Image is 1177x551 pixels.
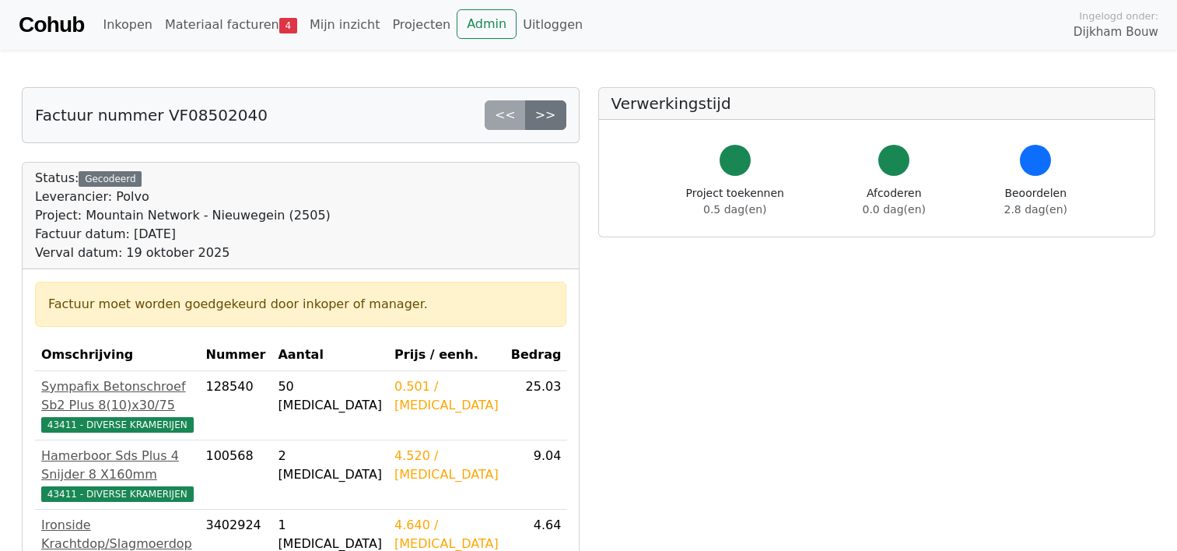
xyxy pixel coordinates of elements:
span: 2.8 dag(en) [1004,203,1067,216]
a: Materiaal facturen4 [159,9,303,40]
a: Mijn inzicht [303,9,387,40]
span: 0.5 dag(en) [703,203,766,216]
div: 2 [MEDICAL_DATA] [278,447,382,484]
span: 4 [279,18,297,33]
a: Cohub [19,6,84,44]
span: Dijkham Bouw [1074,23,1158,41]
th: Prijs / eenh. [388,339,505,371]
div: Project: Mountain Network - Nieuwegein (2505) [35,206,331,225]
div: Factuur datum: [DATE] [35,225,331,244]
a: Hamerboor Sds Plus 4 Snijder 8 X160mm43411 - DIVERSE KRAMERIJEN [41,447,194,503]
div: Verval datum: 19 oktober 2025 [35,244,331,262]
th: Omschrijving [35,339,200,371]
h5: Factuur nummer VF08502040 [35,106,268,125]
td: 100568 [200,440,272,510]
div: 4.520 / [MEDICAL_DATA] [394,447,499,484]
span: 43411 - DIVERSE KRAMERIJEN [41,417,194,433]
div: Afcoderen [863,185,926,218]
h5: Verwerkingstijd [611,94,1143,113]
div: Leverancier: Polvo [35,188,331,206]
th: Aantal [271,339,388,371]
div: Hamerboor Sds Plus 4 Snijder 8 X160mm [41,447,194,484]
div: Sympafix Betonschroef Sb2 Plus 8(10)x30/75 [41,377,194,415]
div: 0.501 / [MEDICAL_DATA] [394,377,499,415]
span: Ingelogd onder: [1079,9,1158,23]
div: Factuur moet worden goedgekeurd door inkoper of manager. [48,295,553,314]
a: >> [525,100,566,130]
div: Project toekennen [686,185,784,218]
a: Uitloggen [517,9,589,40]
a: Admin [457,9,517,39]
div: Beoordelen [1004,185,1067,218]
a: Projecten [386,9,457,40]
th: Bedrag [505,339,568,371]
div: Gecodeerd [79,171,142,187]
td: 128540 [200,371,272,440]
td: 9.04 [505,440,568,510]
a: Inkopen [96,9,158,40]
div: Status: [35,169,331,262]
div: 50 [MEDICAL_DATA] [278,377,382,415]
th: Nummer [200,339,272,371]
span: 0.0 dag(en) [863,203,926,216]
a: Sympafix Betonschroef Sb2 Plus 8(10)x30/7543411 - DIVERSE KRAMERIJEN [41,377,194,433]
span: 43411 - DIVERSE KRAMERIJEN [41,486,194,502]
td: 25.03 [505,371,568,440]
